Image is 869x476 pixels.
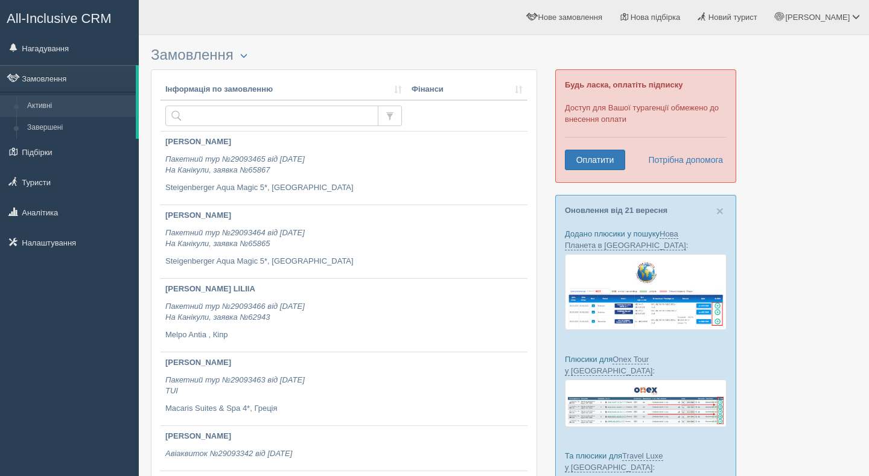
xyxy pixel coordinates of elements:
i: Авіаквиток №29093342 від [DATE] [165,449,292,458]
p: Macaris Suites & Spa 4*, Греція [165,403,402,414]
span: Нове замовлення [538,13,602,22]
p: Melpo Antia , Кіпр [165,329,402,341]
i: Пакетний тур №29093465 від [DATE] На Канікули, заявка №65867 [165,154,305,175]
span: × [716,204,724,218]
p: Steigenberger Aqua Magic 5*, [GEOGRAPHIC_DATA] [165,256,402,267]
p: Та плюсики для : [565,450,727,473]
a: Фінанси [412,84,523,95]
h3: Замовлення [151,47,537,63]
a: Завершені [22,117,136,139]
img: onex-tour-proposal-crm-for-travel-agency.png [565,379,727,427]
b: [PERSON_NAME] [165,211,231,220]
a: Інформація по замовленню [165,84,402,95]
p: Плюсики для : [565,354,727,376]
b: [PERSON_NAME] [165,431,231,440]
i: Пакетний тур №29093464 від [DATE] На Канікули, заявка №65865 [165,228,305,249]
a: [PERSON_NAME] LILIIA Пакетний тур №29093466 від [DATE]На Канікули, заявка №62943 Melpo Antia , Кіпр [161,279,407,352]
span: Новий турист [708,13,757,22]
span: Нова підбірка [631,13,681,22]
a: Onex Tour у [GEOGRAPHIC_DATA] [565,355,652,376]
b: [PERSON_NAME] [165,137,231,146]
b: [PERSON_NAME] [165,358,231,367]
a: Travel Luxe у [GEOGRAPHIC_DATA] [565,451,663,472]
b: Будь ласка, оплатіть підписку [565,80,683,89]
span: [PERSON_NAME] [785,13,850,22]
a: [PERSON_NAME] Пакетний тур №29093465 від [DATE]На Канікули, заявка №65867 Steigenberger Aqua Magi... [161,132,407,205]
a: Оновлення від 21 вересня [565,206,667,215]
p: Steigenberger Aqua Magic 5*, [GEOGRAPHIC_DATA] [165,182,402,194]
a: All-Inclusive CRM [1,1,138,34]
a: [PERSON_NAME] Авіаквиток №29093342 від [DATE] [161,426,407,471]
i: Пакетний тур №29093463 від [DATE] TUI [165,375,305,396]
input: Пошук за номером замовлення, ПІБ або паспортом туриста [165,106,378,126]
a: [PERSON_NAME] Пакетний тур №29093464 від [DATE]На Канікули, заявка №65865 Steigenberger Aqua Magi... [161,205,407,278]
a: Нова Планета в [GEOGRAPHIC_DATA] [565,229,686,250]
p: Додано плюсики у пошуку : [565,228,727,251]
a: Оплатити [565,150,625,170]
a: Активні [22,95,136,117]
i: Пакетний тур №29093466 від [DATE] На Канікули, заявка №62943 [165,302,305,322]
a: Потрібна допомога [640,150,724,170]
img: new-planet-%D0%BF%D1%96%D0%B4%D0%B1%D1%96%D1%80%D0%BA%D0%B0-%D1%81%D1%80%D0%BC-%D0%B4%D0%BB%D1%8F... [565,254,727,330]
div: Доступ для Вашої турагенції обмежено до внесення оплати [555,69,736,183]
button: Close [716,205,724,217]
a: [PERSON_NAME] Пакетний тур №29093463 від [DATE]TUI Macaris Suites & Spa 4*, Греція [161,352,407,425]
b: [PERSON_NAME] LILIIA [165,284,255,293]
span: All-Inclusive CRM [7,11,112,26]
